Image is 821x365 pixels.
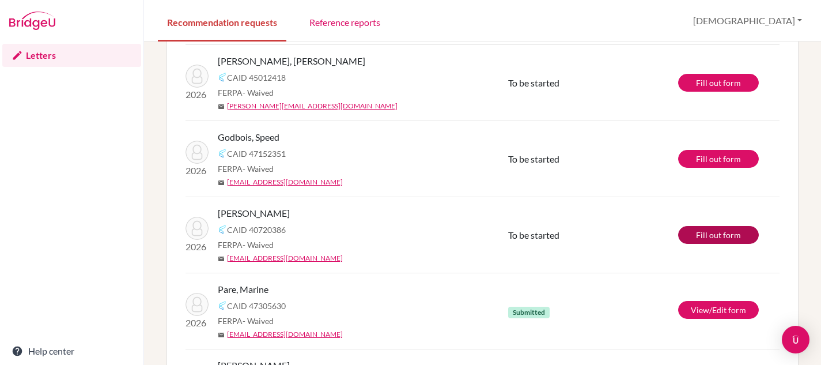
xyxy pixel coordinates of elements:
span: mail [218,179,225,186]
a: Recommendation requests [158,2,286,42]
span: To be started [508,77,559,88]
img: Godbois, Speed [186,141,209,164]
a: [EMAIL_ADDRESS][DOMAIN_NAME] [227,177,343,187]
a: Help center [2,340,141,363]
a: Fill out form [678,74,759,92]
span: FERPA [218,163,274,175]
span: - Waived [243,316,274,326]
span: Pare, Marine [218,283,268,296]
span: mail [218,332,225,338]
span: CAID 45012418 [227,72,286,84]
p: 2026 [186,240,209,254]
a: Letters [2,44,141,67]
span: CAID 47305630 [227,300,286,312]
img: Tibrewal, Aarav [186,217,209,240]
span: To be started [508,229,559,240]
span: FERPA [218,86,274,99]
span: mail [218,103,225,110]
span: [PERSON_NAME], [PERSON_NAME] [218,54,365,68]
span: mail [218,255,225,262]
img: Pare, Marine [186,293,209,316]
span: - Waived [243,164,274,174]
p: 2026 [186,164,209,178]
a: [EMAIL_ADDRESS][DOMAIN_NAME] [227,253,343,264]
img: Common App logo [218,73,227,82]
span: To be started [508,153,559,164]
button: [DEMOGRAPHIC_DATA] [688,10,807,32]
p: 2026 [186,88,209,101]
a: Fill out form [678,150,759,168]
img: Common App logo [218,225,227,234]
span: FERPA [218,315,274,327]
img: Common App logo [218,301,227,310]
a: Reference reports [300,2,389,42]
a: [EMAIL_ADDRESS][DOMAIN_NAME] [227,329,343,340]
a: View/Edit form [678,301,759,319]
p: 2026 [186,316,209,330]
span: CAID 47152351 [227,148,286,160]
span: - Waived [243,88,274,97]
img: Common App logo [218,149,227,158]
span: - Waived [243,240,274,250]
span: FERPA [218,239,274,251]
span: Godbois, Speed [218,130,279,144]
div: Open Intercom Messenger [782,326,809,353]
span: Submitted [508,307,550,318]
a: [PERSON_NAME][EMAIL_ADDRESS][DOMAIN_NAME] [227,101,398,111]
span: [PERSON_NAME] [218,206,290,220]
span: CAID 40720386 [227,224,286,236]
img: Bridge-U [9,12,55,30]
a: Fill out form [678,226,759,244]
img: Diarte Gil, Gabriel [186,65,209,88]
